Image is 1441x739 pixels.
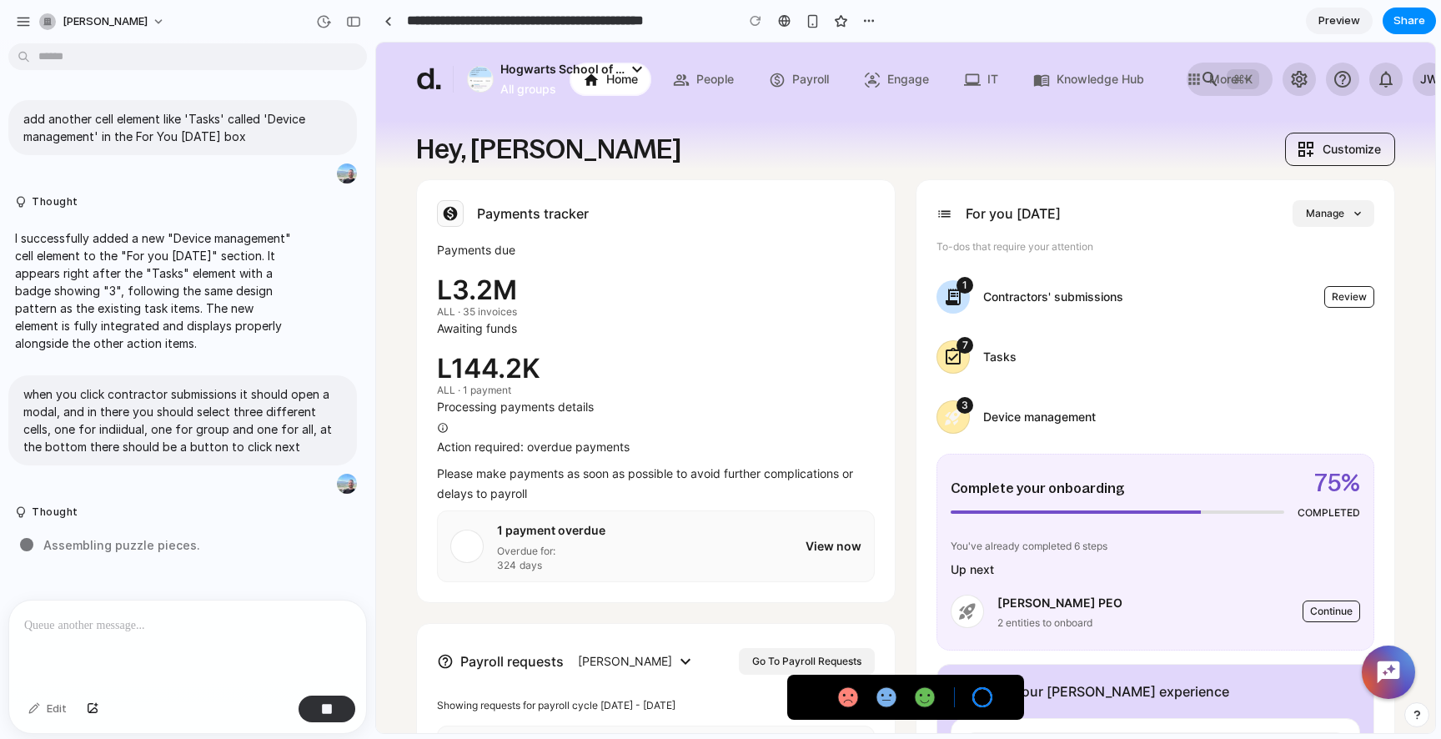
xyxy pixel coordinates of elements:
p: Knowledge Hub [680,27,768,47]
button: ⌘K [811,20,896,53]
span: Assembling puzzle pieces . [43,536,200,554]
p: when you click contractor submissions it should open a modal, and in there you should select thre... [23,385,342,455]
p: People [320,27,358,47]
p: add another cell element like 'Tasks' called 'Device management' in the For You [DATE] box [23,110,342,145]
a: Preview [1306,8,1373,34]
img: awVb1Jw0.jpg [92,24,117,49]
p: I successfully added a new "Device management" cell element to the "For you [DATE]" section. It a... [15,229,294,352]
button: JW [1037,20,1070,53]
button: More [790,20,898,53]
div: All groups [124,37,271,57]
p: Payroll [416,27,453,47]
span: [PERSON_NAME] [63,13,148,30]
span: Customize [946,97,1005,117]
span: Preview [1318,13,1360,29]
p: IT [611,27,622,47]
p: Home [230,27,262,47]
p: Engage [511,27,553,47]
p: Hey, [PERSON_NAME] [40,90,305,123]
button: Customize [909,90,1019,123]
button: Share [1383,8,1436,34]
button: Hogwarts School of Witchcraft the longest name for an org you can imagineAll groups [88,13,281,60]
span: Share [1393,13,1425,29]
div: Hogwarts School of Witchcraft the longest name for an org you can imagine [124,17,249,37]
button: [PERSON_NAME] [33,8,173,35]
div: ⌘K [851,27,883,47]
